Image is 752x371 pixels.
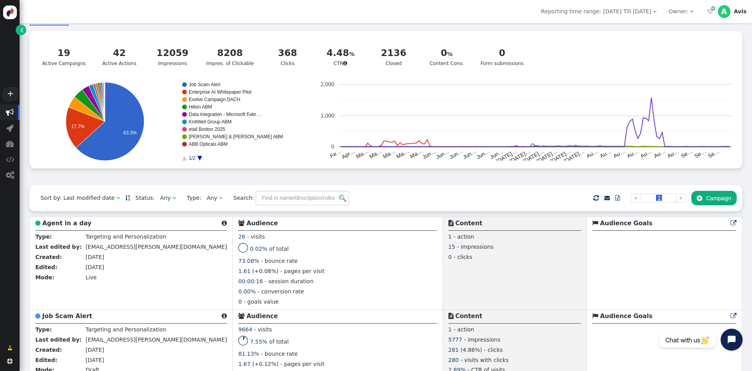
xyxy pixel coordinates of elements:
[697,195,702,201] span: 
[125,195,130,201] span: Sorted in descending order
[269,246,289,252] span: of total
[35,82,312,161] svg: A chart.
[448,357,459,363] span: 280
[600,220,653,227] b: Audience Goals
[331,143,334,150] text: 0
[16,25,26,35] a: 
[35,326,52,333] b: Type:
[85,233,166,240] span: Targeting and Personalization
[148,42,197,72] a: 12059Impressions
[653,148,666,159] text: Au…
[228,195,254,201] span: Search:
[246,313,278,320] b: Audience
[707,9,713,14] span: 
[35,337,81,343] b: Last edited by:
[448,347,459,353] span: 281
[85,264,104,270] span: [DATE]
[653,9,656,14] span: 
[2,341,18,355] a: 
[625,148,639,159] text: Au…
[100,46,139,67] div: Active Actions
[457,244,493,250] span: - impressions
[20,26,23,34] span: 
[448,326,452,333] span: 1
[206,46,254,60] div: 8208
[339,195,346,202] img: icon_search.png
[238,299,242,305] span: 0
[189,127,225,132] text: etail Boston 2025
[35,264,57,270] b: Edited:
[6,171,14,179] span: 
[730,313,736,319] span: 
[707,148,720,159] text: Se…
[669,7,688,16] div: Owner:
[40,194,114,202] div: Sort by: Last modified date
[280,361,325,367] span: - pages per visit
[238,351,259,357] span: 81.13%
[592,313,598,319] span: 
[35,274,54,281] b: Mode:
[238,313,244,319] span: 
[455,220,482,227] b: Content
[238,220,244,226] span: 
[250,246,267,252] span: 0.02%
[85,274,97,281] span: Live
[85,244,227,250] span: [EMAIL_ADDRESS][PERSON_NAME][DOMAIN_NAME]
[321,46,360,60] div: 4.48
[189,97,240,102] text: Evolve Campaign DACH
[35,347,62,353] b: Created:
[427,46,466,60] div: 0
[448,313,454,319] span: 
[541,8,651,14] span: Reporting time range: [DATE] Till [DATE]
[475,42,528,72] a: 0Form submissions
[160,194,171,202] div: Any
[254,326,272,333] span: - visits
[265,278,314,284] span: - session duration
[448,244,456,250] span: 15
[222,220,227,226] span: 
[316,82,731,161] svg: A chart.
[189,141,228,147] text: ABB Opticals ABM
[252,361,278,367] span: (+0.12%)
[261,258,298,264] span: - bounce rate
[189,112,261,117] text: Data integration - Microsoft Fabr…
[454,233,474,240] span: - action
[35,244,81,250] b: Last edited by:
[35,220,40,226] span: 
[35,233,52,240] b: Type:
[256,191,349,205] input: Find in name/description/rules
[207,194,217,202] div: Any
[189,156,195,161] text: 1/2
[7,344,13,352] span: 
[238,326,252,333] span: 9664
[585,148,599,159] text: Au…
[6,109,14,116] span: 
[718,5,730,18] div: A
[238,233,245,240] span: 26
[454,254,472,260] span: - clicks
[481,46,524,67] div: Form submissions
[95,42,143,72] a: 42Active Actions
[374,46,413,60] div: 2136
[455,313,482,320] b: Content
[7,358,13,364] span: 
[448,233,452,240] span: 1
[3,5,17,19] img: logo-icon.svg
[730,313,736,320] a: 
[427,46,466,67] div: Content Conv.
[734,8,747,15] div: Avis
[257,288,304,295] span: - conversion rate
[676,194,686,203] a: »
[252,268,278,274] span: (+0.08%)
[448,337,463,343] span: 5777
[238,268,250,274] span: 1.61
[42,46,86,60] div: 19
[320,112,334,119] text: 1,000
[201,42,258,72] a: 8208Impres. of Clickable
[343,61,347,66] span: 
[247,233,265,240] span: - visits
[604,195,610,201] span: 
[85,326,166,333] span: Targeting and Personalization
[263,42,311,72] a: 368Clicks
